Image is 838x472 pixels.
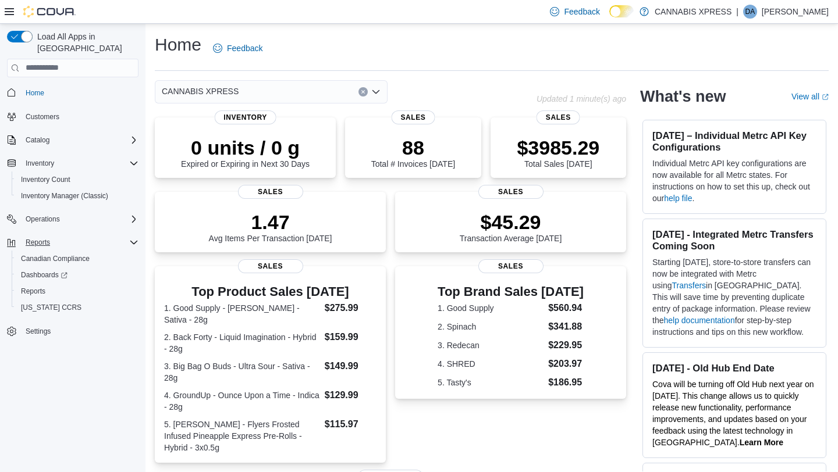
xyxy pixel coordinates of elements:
[655,5,732,19] p: CANNABIS XPRESS
[2,234,143,251] button: Reports
[21,212,139,226] span: Operations
[460,210,562,234] p: $45.29
[164,302,320,326] dt: 1. Good Supply - [PERSON_NAME] - Sativa - 28g
[564,6,599,17] span: Feedback
[26,214,60,224] span: Operations
[16,284,139,298] span: Reports
[16,173,75,187] a: Inventory Count
[325,359,377,373] dd: $149.99
[238,259,303,273] span: Sales
[209,210,332,243] div: Avg Items Per Transaction [DATE]
[663,316,734,325] a: help documentation
[652,256,816,338] p: Starting [DATE], store-to-store transfers can now be integrated with Metrc using in [GEOGRAPHIC_D...
[12,267,143,283] a: Dashboards
[21,303,81,312] span: [US_STATE] CCRS
[325,301,377,315] dd: $275.99
[26,159,54,168] span: Inventory
[16,301,86,314] a: [US_STATE] CCRS
[478,259,544,273] span: Sales
[2,108,143,125] button: Customers
[26,135,49,145] span: Catalog
[672,281,706,290] a: Transfers
[164,419,320,453] dt: 5. [PERSON_NAME] - Flyers Frosted Infused Pineapple Express Pre-Rolls - Hybrid - 3x0.5g
[438,285,584,299] h3: Top Brand Sales [DATE]
[548,301,584,315] dd: $560.94
[438,302,544,314] dt: 1. Good Supply
[371,136,455,159] p: 88
[548,338,584,352] dd: $229.95
[209,210,332,234] p: 1.47
[652,380,814,447] span: Cova will be turning off Old Hub next year on [DATE]. This change allows us to quickly release ne...
[537,110,580,124] span: Sales
[21,85,139,100] span: Home
[12,188,143,204] button: Inventory Manager (Classic)
[438,321,544,332] dt: 2. Spinach
[16,189,113,203] a: Inventory Manager (Classic)
[21,156,139,170] span: Inventory
[2,323,143,339] button: Settings
[16,173,139,187] span: Inventory Count
[181,136,310,159] p: 0 units / 0 g
[517,136,599,159] p: $3985.29
[652,130,816,153] h3: [DATE] – Individual Metrc API Key Configurations
[548,376,584,389] dd: $186.95
[16,189,139,203] span: Inventory Manager (Classic)
[2,155,143,171] button: Inventory
[12,171,143,188] button: Inventory Count
[21,254,90,263] span: Canadian Compliance
[155,33,201,56] h1: Home
[16,268,139,282] span: Dashboards
[358,87,368,96] button: Clear input
[2,211,143,227] button: Operations
[664,194,692,203] a: help file
[609,17,610,18] span: Dark Mode
[652,362,816,374] h3: [DATE] - Old Hub End Date
[2,84,143,101] button: Home
[652,228,816,252] h3: [DATE] - Integrated Metrc Transfers Coming Soon
[21,235,55,249] button: Reports
[21,109,139,124] span: Customers
[740,438,783,447] a: Learn More
[33,31,139,54] span: Load All Apps in [GEOGRAPHIC_DATA]
[438,358,544,370] dt: 4. SHRED
[745,5,755,19] span: DA
[391,110,435,124] span: Sales
[21,133,54,147] button: Catalog
[12,251,143,267] button: Canadian Compliance
[21,191,108,201] span: Inventory Manager (Classic)
[26,238,50,247] span: Reports
[26,327,51,336] span: Settings
[16,284,50,298] a: Reports
[227,42,262,54] span: Feedback
[26,88,44,98] span: Home
[23,6,76,17] img: Cova
[21,156,59,170] button: Inventory
[16,268,72,282] a: Dashboards
[164,285,377,299] h3: Top Product Sales [DATE]
[7,80,139,370] nav: Complex example
[478,185,544,199] span: Sales
[16,252,139,266] span: Canadian Compliance
[822,94,829,101] svg: External link
[21,270,68,280] span: Dashboards
[438,339,544,351] dt: 3. Redecan
[2,132,143,148] button: Catalog
[791,92,829,101] a: View allExternal link
[438,377,544,388] dt: 5. Tasty's
[238,185,303,199] span: Sales
[26,112,59,121] span: Customers
[371,136,455,169] div: Total # Invoices [DATE]
[548,357,584,371] dd: $203.97
[21,212,65,226] button: Operations
[517,136,599,169] div: Total Sales [DATE]
[208,37,267,60] a: Feedback
[21,324,139,338] span: Settings
[16,252,94,266] a: Canadian Compliance
[21,235,139,249] span: Reports
[21,133,139,147] span: Catalog
[164,360,320,384] dt: 3. Big Bag O Buds - Ultra Sour - Sativa - 28g
[16,301,139,314] span: Washington CCRS
[325,330,377,344] dd: $159.99
[21,110,64,124] a: Customers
